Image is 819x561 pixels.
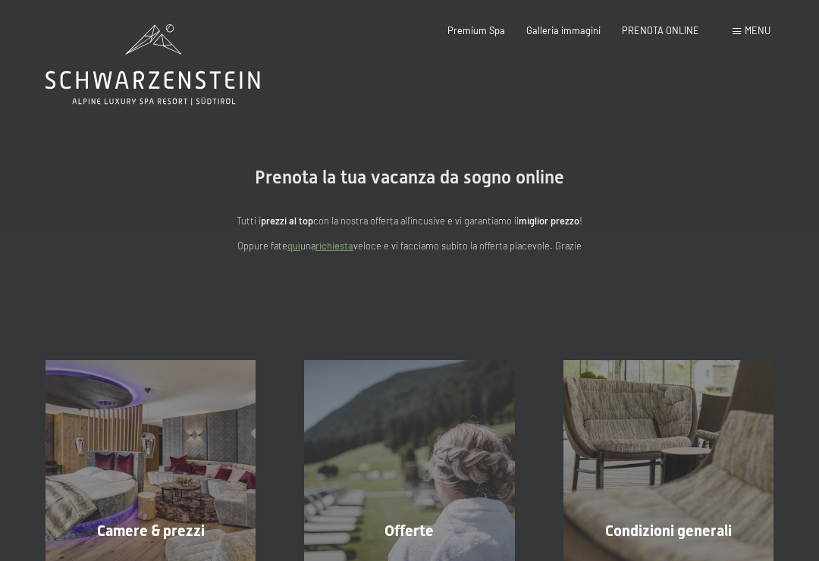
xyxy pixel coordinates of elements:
a: quì [287,240,300,252]
strong: prezzi al top [261,215,313,227]
a: richiesta [315,240,353,252]
span: Menu [745,24,770,36]
a: Galleria immagini [526,24,601,36]
strong: miglior prezzo [519,215,579,227]
span: Offerte [384,522,434,540]
span: Camere & prezzi [97,522,205,540]
p: Tutti i con la nostra offerta all'incusive e vi garantiamo il ! [106,213,713,228]
span: Condizioni generali [605,522,732,540]
a: Premium Spa [447,24,505,36]
span: Prenota la tua vacanza da sogno online [255,167,564,188]
p: Oppure fate una veloce e vi facciamo subito la offerta piacevole. Grazie [106,238,713,253]
a: PRENOTA ONLINE [622,24,699,36]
